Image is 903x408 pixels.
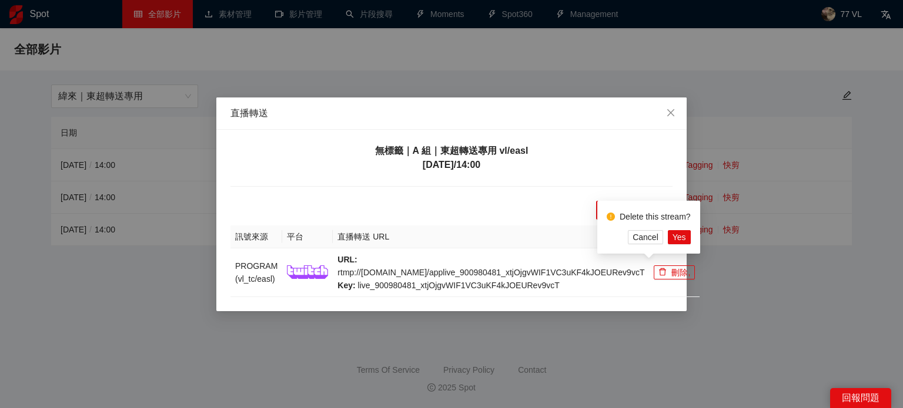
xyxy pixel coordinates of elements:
button: Cancel [628,230,663,244]
img: Twitch-Logo.719fb197.png [287,261,328,284]
th: 直播轉送 URL [333,225,649,248]
span: close [666,108,675,117]
span: exclamation-circle [607,213,615,221]
b: Key: [337,281,355,290]
h5: 無標籤｜A 組｜東超轉送專用 vl/easl [DATE] / 14:00 [230,144,673,172]
span: Yes [673,231,686,244]
p: rtmp:// [DOMAIN_NAME] / applive_900980481_xtjOjgvWIF1VC3uKF4kJOEURev9vcT [337,253,644,279]
div: 直播轉送 [230,107,673,120]
p: live_900980481_xtjOjgvWIF1VC3uKF4kJOEURev9vcT [337,279,644,292]
span: delete [658,268,667,277]
button: Yes [668,230,691,244]
b: URL: [337,255,357,264]
button: Close [655,97,687,129]
span: Cancel [633,231,658,244]
th: 訊號來源 [230,225,282,248]
td: PROGRAM (vl_tc/easl) [230,248,282,297]
th: 平台 [282,225,333,248]
div: 回報問題 [830,388,891,408]
button: delete刪除, [654,265,695,279]
button: plus新增轉送地址 [596,201,673,220]
div: Delete this stream? [620,210,691,223]
span: , [688,266,690,279]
